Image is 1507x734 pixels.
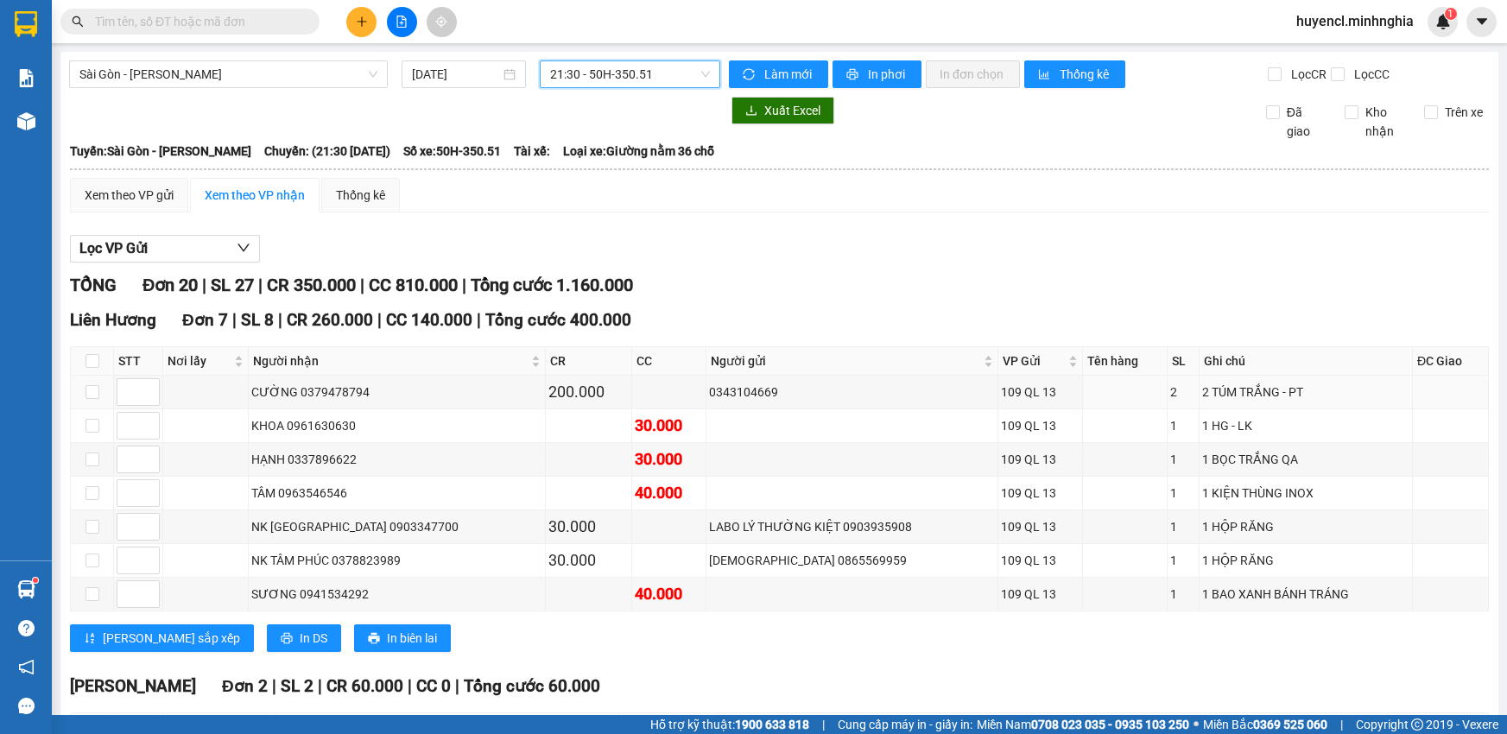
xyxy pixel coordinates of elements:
button: printerIn biên lai [354,624,451,652]
span: 1 [1447,8,1453,20]
span: Loại xe: Giường nằm 36 chỗ [563,142,714,161]
span: Người nhận [253,351,528,370]
span: Sài Gòn - Phan Rí [79,61,377,87]
span: Người gửi [711,351,979,370]
div: SƯƠNG 0941534292 [251,585,542,604]
th: Ghi chú [1200,347,1413,376]
span: | [318,676,322,696]
button: Lọc VP Gửi [70,235,260,263]
img: icon-new-feature [1435,14,1451,29]
span: | [360,275,364,295]
span: | [1340,715,1343,734]
button: caret-down [1466,7,1497,37]
button: file-add [387,7,417,37]
span: | [278,310,282,330]
strong: 0708 023 035 - 0935 103 250 [1031,718,1189,731]
b: Tuyến: Sài Gòn - [PERSON_NAME] [70,144,251,158]
div: 1 [1170,450,1197,469]
span: Nơi lấy [168,351,231,370]
div: 1 HG - LK [1202,416,1409,435]
td: 109 QL 13 [998,477,1084,510]
span: Miền Bắc [1203,715,1327,734]
td: 109 QL 13 [998,443,1084,477]
span: search [72,16,84,28]
span: TỔNG [70,275,117,295]
div: LABO LÝ THƯỜNG KIỆT 0903935908 [709,517,994,536]
span: VP Gửi [1003,351,1066,370]
td: 109 QL 13 [998,409,1084,443]
span: CR 350.000 [267,275,356,295]
span: | [822,715,825,734]
th: SL [1168,347,1200,376]
div: 1 HỘP RĂNG [1202,517,1409,536]
span: Chuyến: (21:30 [DATE]) [264,142,390,161]
span: | [477,310,481,330]
span: Làm mới [764,65,814,84]
div: CƯỜNG 0379478794 [251,383,542,402]
div: 40.000 [635,582,703,606]
td: 109 QL 13 [998,510,1084,544]
input: Tìm tên, số ĐT hoặc mã đơn [95,12,299,31]
img: warehouse-icon [17,580,35,598]
button: In đơn chọn [926,60,1020,88]
th: CC [632,347,706,376]
span: down [237,241,250,255]
div: 30.000 [635,447,703,471]
span: copyright [1411,718,1423,731]
div: NK TÂM PHÚC 0378823989 [251,551,542,570]
span: caret-down [1474,14,1490,29]
span: | [272,676,276,696]
span: CR 260.000 [287,310,373,330]
span: Tổng cước 400.000 [485,310,631,330]
th: Tên hàng [1083,347,1167,376]
span: Kho nhận [1358,103,1410,141]
button: bar-chartThống kê [1024,60,1125,88]
span: Tài xế: [514,142,550,161]
td: 109 QL 13 [998,578,1084,611]
span: 21:30 - 50H-350.51 [550,61,710,87]
span: CC 0 [416,676,451,696]
th: ĐC Giao [1413,347,1489,376]
td: 109 QL 13 [998,544,1084,578]
div: Xem theo VP nhận [205,186,305,205]
div: 109 QL 13 [1001,585,1080,604]
span: Đơn 7 [182,310,228,330]
span: Lọc CR [1284,65,1329,84]
span: Xuất Excel [764,101,820,120]
strong: 0369 525 060 [1253,718,1327,731]
div: 1 [1170,517,1197,536]
div: 109 QL 13 [1001,416,1080,435]
div: 2 [1170,383,1197,402]
span: printer [846,68,861,82]
img: logo-vxr [15,11,37,37]
sup: 1 [33,578,38,583]
span: Miền Nam [977,715,1189,734]
span: SL 8 [241,310,274,330]
div: 1 [1170,551,1197,570]
sup: 1 [1445,8,1457,20]
div: 1 HỘP RĂNG [1202,551,1409,570]
span: Đơn 2 [222,676,268,696]
span: plus [356,16,368,28]
span: In DS [300,629,327,648]
div: 40.000 [635,481,703,505]
span: question-circle [18,620,35,636]
img: solution-icon [17,69,35,87]
div: 1 [1170,416,1197,435]
button: aim [427,7,457,37]
div: 109 QL 13 [1001,383,1080,402]
div: 30.000 [635,414,703,438]
span: Đơn 20 [142,275,198,295]
div: 1 [1170,585,1197,604]
div: Xem theo VP gửi [85,186,174,205]
div: 109 QL 13 [1001,551,1080,570]
div: 1 KIỆN THÙNG INOX [1202,484,1409,503]
span: Lọc VP Gửi [79,237,148,259]
button: printerIn DS [267,624,341,652]
th: STT [114,347,163,376]
div: 109 QL 13 [1001,517,1080,536]
button: downloadXuất Excel [731,97,834,124]
span: CC 810.000 [369,275,458,295]
span: | [462,275,466,295]
div: 200.000 [548,380,629,404]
